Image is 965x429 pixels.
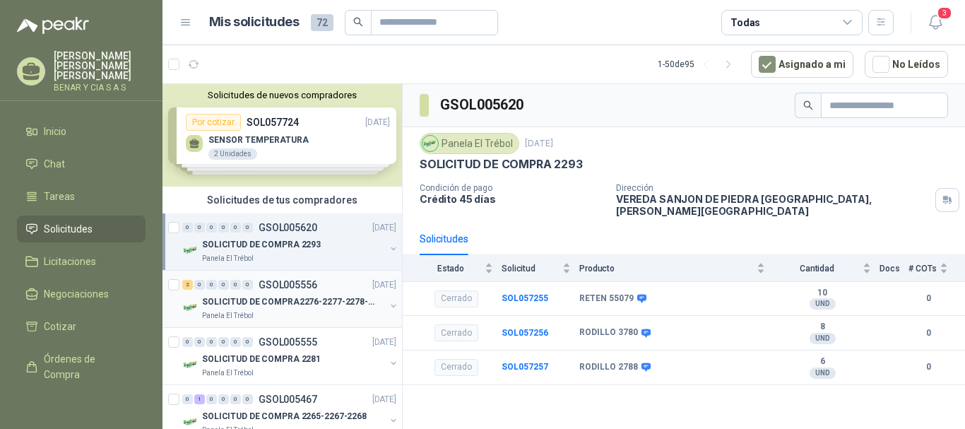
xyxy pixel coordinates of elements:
span: Cantidad [774,264,860,274]
div: Solicitudes [420,231,468,247]
img: Company Logo [182,299,199,316]
p: SOLICITUD DE COMPRA2276-2277-2278-2284-2285- [202,295,378,309]
h3: GSOL005620 [440,94,526,116]
span: Producto [579,264,754,274]
b: RODILLO 3780 [579,327,638,339]
p: Panela El Trébol [202,368,254,379]
div: Cerrado [434,324,478,341]
span: Tareas [44,189,75,204]
div: Cerrado [434,359,478,376]
b: 8 [774,322,871,333]
span: 72 [311,14,333,31]
div: Cerrado [434,290,478,307]
div: 0 [194,223,205,233]
span: Negociaciones [44,286,109,302]
b: SOL057255 [502,293,548,303]
span: 3 [937,6,952,20]
a: Órdenes de Compra [17,346,146,388]
b: 6 [774,356,871,368]
b: 0 [908,360,948,374]
a: 2 0 0 0 0 0 GSOL005556[DATE] Company LogoSOLICITUD DE COMPRA2276-2277-2278-2284-2285-Panela El Tr... [182,276,399,322]
div: Panela El Trébol [420,133,519,154]
div: 0 [230,394,241,404]
div: UND [810,298,836,310]
p: SOLICITUD DE COMPRA 2281 [202,353,321,366]
p: [DATE] [525,137,553,151]
th: # COTs [908,255,965,281]
p: [DATE] [372,336,396,349]
img: Company Logo [422,136,438,151]
img: Company Logo [182,356,199,373]
span: Solicitud [502,264,560,274]
p: SOLICITUD DE COMPRA 2293 [420,157,583,172]
p: GSOL005467 [259,394,317,404]
a: Cotizar [17,313,146,340]
div: 0 [206,280,217,290]
button: No Leídos [865,51,948,78]
img: Company Logo [182,242,199,259]
p: VEREDA SANJON DE PIEDRA [GEOGRAPHIC_DATA] , [PERSON_NAME][GEOGRAPHIC_DATA] [616,193,930,217]
button: Asignado a mi [751,51,853,78]
p: GSOL005620 [259,223,317,233]
a: Chat [17,151,146,177]
span: Chat [44,156,65,172]
span: Órdenes de Compra [44,351,132,382]
th: Docs [880,255,908,281]
a: Tareas [17,183,146,210]
a: Negociaciones [17,281,146,307]
b: RETEN 55079 [579,293,634,305]
div: Solicitudes de tus compradores [162,187,402,213]
div: UND [810,333,836,344]
a: 0 0 0 0 0 0 GSOL005555[DATE] Company LogoSOLICITUD DE COMPRA 2281Panela El Trébol [182,334,399,379]
p: SOLICITUD DE COMPRA 2265-2267-2268 [202,410,367,423]
div: 0 [218,280,229,290]
th: Cantidad [774,255,880,281]
div: 0 [242,223,253,233]
div: 0 [218,394,229,404]
p: [DATE] [372,221,396,235]
div: 0 [182,337,193,347]
div: 0 [230,280,241,290]
a: SOL057256 [502,328,548,338]
div: 0 [242,337,253,347]
img: Logo peakr [17,17,89,34]
div: 0 [194,280,205,290]
div: 0 [206,394,217,404]
a: 0 0 0 0 0 0 GSOL005620[DATE] Company LogoSOLICITUD DE COMPRA 2293Panela El Trébol [182,219,399,264]
div: UND [810,368,836,379]
a: Solicitudes [17,216,146,242]
p: GSOL005556 [259,280,317,290]
a: Inicio [17,118,146,145]
div: 2 [182,280,193,290]
div: 0 [230,337,241,347]
a: SOL057257 [502,362,548,372]
span: Inicio [44,124,66,139]
b: RODILLO 2788 [579,362,638,373]
th: Solicitud [502,255,579,281]
p: Dirección [616,183,930,193]
span: search [353,17,363,27]
div: 0 [242,280,253,290]
div: 0 [206,223,217,233]
th: Estado [403,255,502,281]
p: [DATE] [372,278,396,292]
span: Licitaciones [44,254,96,269]
p: [PERSON_NAME] [PERSON_NAME] [PERSON_NAME] [54,51,146,81]
button: Solicitudes de nuevos compradores [168,90,396,100]
p: BENAR Y CIA S A S [54,83,146,92]
a: Licitaciones [17,248,146,275]
p: Condición de pago [420,183,605,193]
a: Remisiones [17,394,146,421]
b: 0 [908,292,948,305]
span: # COTs [908,264,937,274]
b: 10 [774,288,871,299]
div: 0 [230,223,241,233]
p: GSOL005555 [259,337,317,347]
span: Cotizar [44,319,76,334]
b: 0 [908,327,948,340]
p: Panela El Trébol [202,253,254,264]
th: Producto [579,255,774,281]
span: Solicitudes [44,221,93,237]
div: Todas [730,15,760,30]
